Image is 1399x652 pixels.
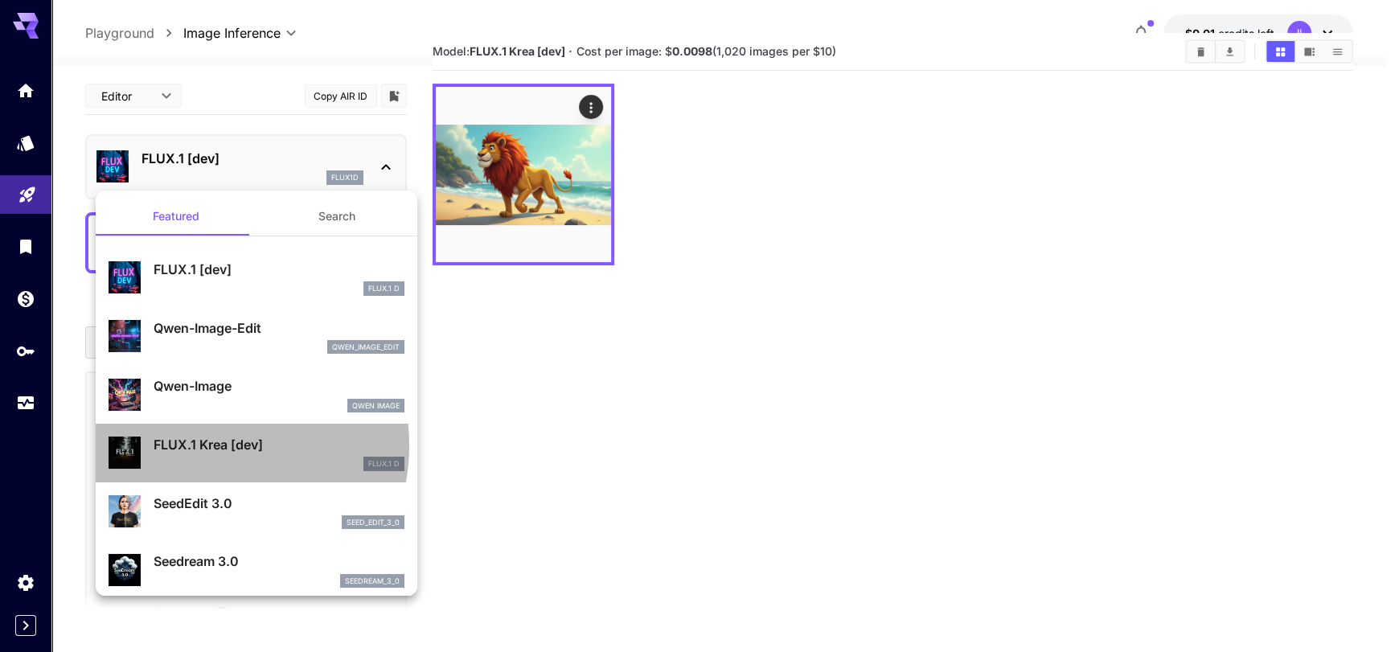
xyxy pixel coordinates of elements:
[154,260,404,279] p: FLUX.1 [dev]
[96,197,256,236] button: Featured
[109,429,404,478] div: FLUX.1 Krea [dev]FLUX.1 D
[109,253,404,302] div: FLUX.1 [dev]FLUX.1 D
[154,435,404,454] p: FLUX.1 Krea [dev]
[154,376,404,396] p: Qwen-Image
[109,545,404,594] div: Seedream 3.0seedream_3_0
[345,576,400,587] p: seedream_3_0
[154,552,404,571] p: Seedream 3.0
[109,312,404,361] div: Qwen-Image-Editqwen_image_edit
[332,342,400,353] p: qwen_image_edit
[109,487,404,536] div: SeedEdit 3.0seed_edit_3_0
[347,517,400,528] p: seed_edit_3_0
[256,197,417,236] button: Search
[368,283,400,294] p: FLUX.1 D
[352,400,400,412] p: Qwen Image
[109,370,404,419] div: Qwen-ImageQwen Image
[368,458,400,470] p: FLUX.1 D
[154,318,404,338] p: Qwen-Image-Edit
[154,494,404,513] p: SeedEdit 3.0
